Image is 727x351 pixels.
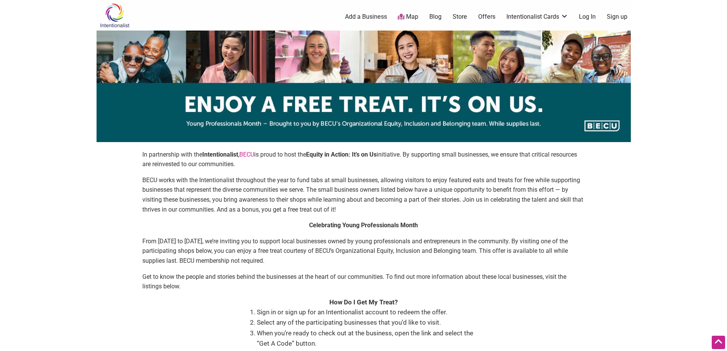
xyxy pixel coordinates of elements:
a: Log In [579,13,596,21]
img: Intentionalist [97,3,133,28]
strong: Celebrating Young Professionals Month [309,222,418,229]
div: Scroll Back to Top [712,336,725,349]
a: Sign up [607,13,627,21]
a: Intentionalist Cards [506,13,568,21]
a: Offers [478,13,495,21]
a: Store [453,13,467,21]
a: BECU [239,151,254,158]
li: Sign in or sign up for an Intentionalist account to redeem the offer. [257,307,478,317]
strong: Intentionalist [202,151,238,158]
a: Add a Business [345,13,387,21]
a: Blog [429,13,442,21]
p: Get to know the people and stories behind the businesses at the heart of our communities. To find... [142,272,585,291]
strong: Equity in Action: It’s on Us [306,151,377,158]
li: When you’re ready to check out at the business, open the link and select the “Get A Code” button. [257,328,478,349]
a: Map [398,13,418,21]
p: BECU works with the Intentionalist throughout the year to fund tabs at small businesses, allowing... [142,175,585,214]
strong: How Do I Get My Treat? [329,298,398,306]
p: In partnership with the , is proud to host the initiative. By supporting small businesses, we ens... [142,150,585,169]
p: From [DATE] to [DATE], we’re inviting you to support local businesses owned by young professional... [142,236,585,266]
li: Select any of the participating businesses that you’d like to visit. [257,317,478,328]
img: sponsor logo [97,31,631,142]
